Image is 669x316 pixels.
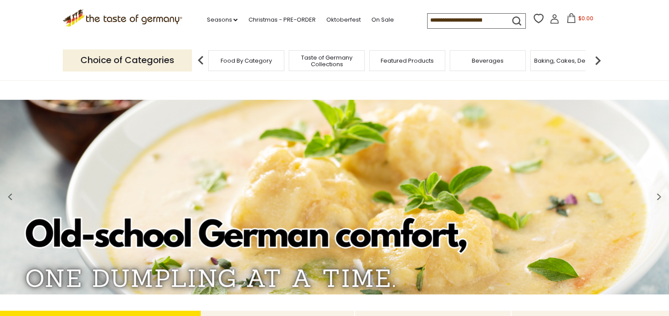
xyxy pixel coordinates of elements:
[381,57,434,64] a: Featured Products
[326,15,360,25] a: Oktoberfest
[578,15,593,22] span: $0.00
[192,52,210,69] img: previous arrow
[63,49,192,71] p: Choice of Categories
[534,57,603,64] a: Baking, Cakes, Desserts
[371,15,394,25] a: On Sale
[561,13,599,26] button: $0.00
[221,57,272,64] a: Food By Category
[291,54,362,68] a: Taste of Germany Collections
[589,52,607,69] img: next arrow
[206,15,237,25] a: Seasons
[248,15,315,25] a: Christmas - PRE-ORDER
[472,57,504,64] a: Beverages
